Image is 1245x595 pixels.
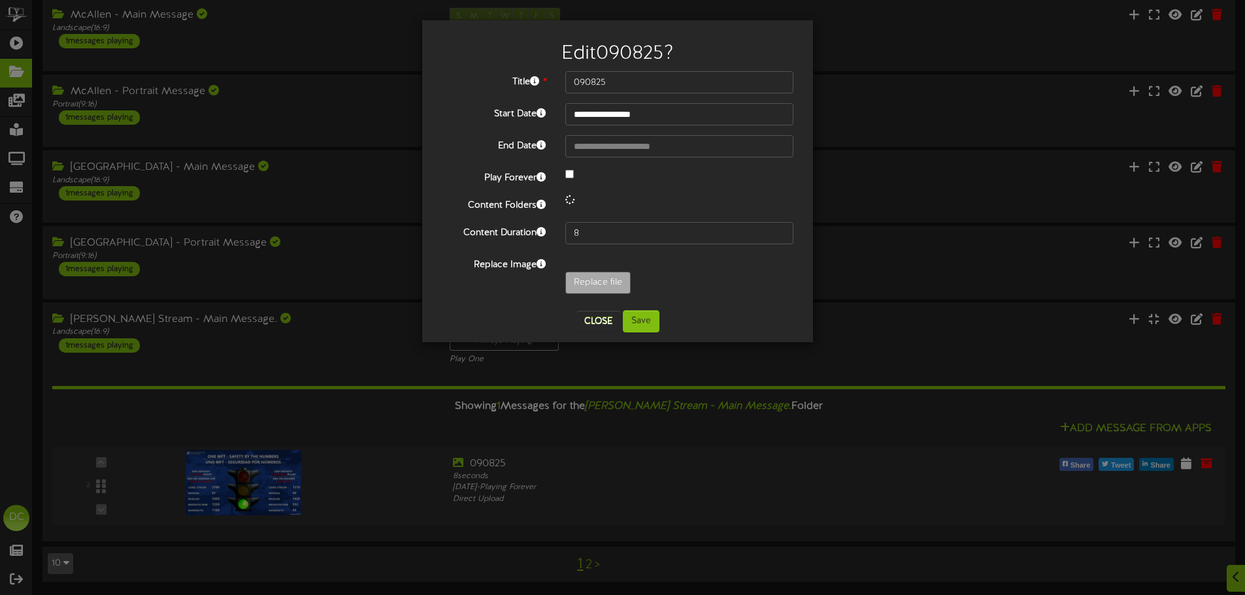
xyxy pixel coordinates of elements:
[432,71,556,89] label: Title
[565,222,793,244] input: 15
[432,222,556,240] label: Content Duration
[623,310,659,332] button: Save
[432,103,556,121] label: Start Date
[432,254,556,272] label: Replace Image
[432,167,556,185] label: Play Forever
[565,71,793,93] input: Title
[432,195,556,212] label: Content Folders
[432,135,556,153] label: End Date
[576,311,620,332] button: Close
[442,43,793,65] h2: Edit 090825 ?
